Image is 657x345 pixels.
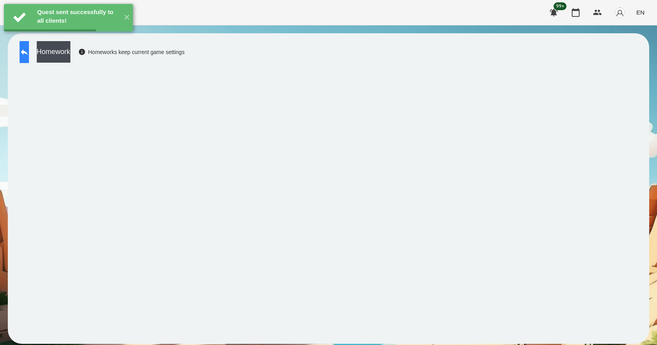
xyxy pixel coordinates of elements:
[78,48,185,56] div: Homeworks keep current game settings
[633,5,648,20] button: EN
[37,8,117,25] div: Quest sent successfully to all clients!
[554,2,567,10] span: 99+
[37,41,70,63] button: Homework
[614,7,625,18] img: avatar_s.png
[636,8,644,16] span: EN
